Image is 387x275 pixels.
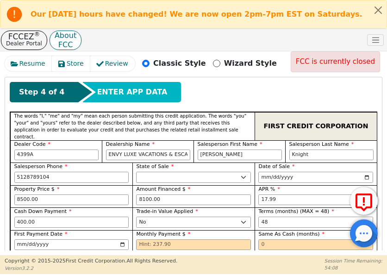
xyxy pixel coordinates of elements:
[136,239,251,250] input: Hint: 237.90
[258,163,294,169] span: Date of Sale
[258,231,325,237] span: Same As Cash (months)
[258,172,373,183] input: YYYY-MM-DD
[14,186,60,192] span: Property Price $
[1,31,47,50] button: FCCEZ®Dealer Portal
[136,231,190,237] span: Monthly Payment $
[224,58,277,69] p: Wizard Style
[136,163,174,169] span: State of Sale
[14,231,68,237] span: First Payment Date
[258,239,373,250] input: 0
[136,186,190,192] span: Amount Financed $
[19,59,45,69] span: Resume
[55,43,76,47] p: FCC
[136,208,198,214] span: Trade-in Value Applied
[325,264,382,271] p: 54:08
[105,59,128,69] span: Review
[263,120,368,132] span: FIRST CREDIT CORPORATION
[153,58,206,69] p: Classic Style
[106,141,155,147] span: Dealership Name
[31,10,362,19] b: Our [DATE] hours have changed! We are now open 2pm-7pm EST on Saturdays.
[258,186,280,192] span: APR %
[258,194,373,206] input: xx.xx%
[370,0,387,19] button: Close alert
[90,56,135,71] button: Review
[97,87,167,98] span: ENTER APP DATA
[126,258,177,264] span: All Rights Reserved.
[198,141,262,147] span: Salesperson First Name
[296,57,375,66] span: FCC is currently closed
[6,40,42,47] p: Dealer Portal
[5,257,177,265] p: Copyright © 2015- 2025 First Credit Corporation.
[325,257,382,264] p: Session Time Remaining:
[5,265,177,272] p: Version 3.2.2
[6,33,42,40] p: FCCEZ
[289,141,354,147] span: Salesperson Last Name
[14,141,50,147] span: Dealer Code
[350,187,378,215] button: Report Error to FCC
[258,208,329,214] span: Terms (months) (MAX = 48)
[52,56,91,71] button: Store
[19,87,64,98] span: Step 4 of 4
[50,31,81,50] button: AboutFCC
[55,33,76,38] p: About
[14,172,129,183] input: 303-867-5309 x104
[10,112,255,140] div: The words "I," "me" and "my" mean each person submitting this credit application. The words "you"...
[14,239,129,250] input: YYYY-MM-DD
[5,56,52,71] button: Resume
[367,34,384,46] button: Toggle navigation
[14,208,72,214] span: Cash Down Payment
[34,31,40,37] sup: ®
[67,59,84,69] span: Store
[14,163,68,169] span: Salesperson Phone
